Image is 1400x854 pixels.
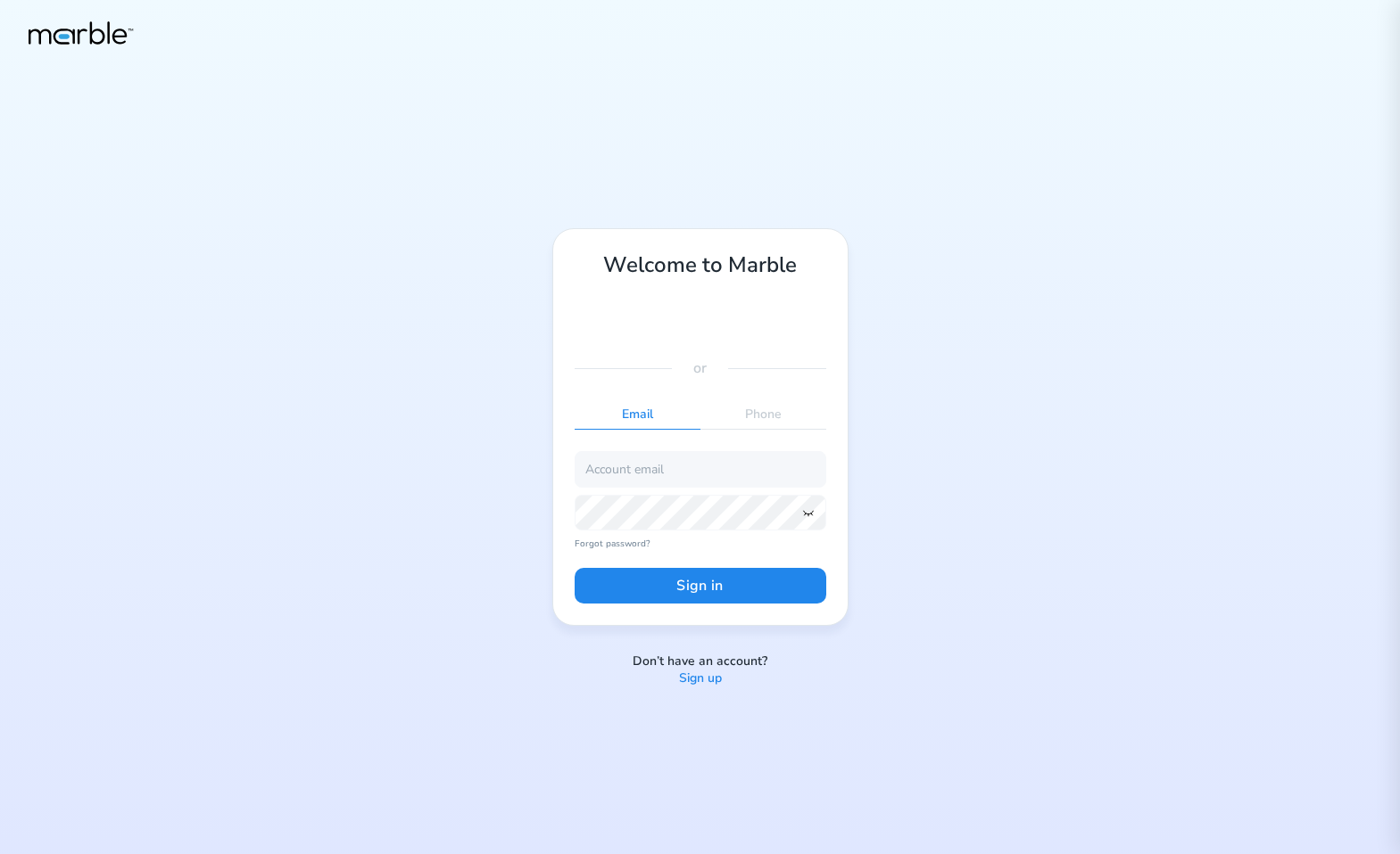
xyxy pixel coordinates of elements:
a: Sign up [679,670,722,687]
p: Email [575,400,700,429]
p: or [693,357,707,379]
p: Don’t have an account? [633,653,767,670]
button: Sign in [575,568,826,604]
h1: Welcome to Marble [575,250,826,279]
input: Account email [575,451,826,487]
p: Phone [700,400,826,429]
a: Forgot password? [575,538,826,550]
